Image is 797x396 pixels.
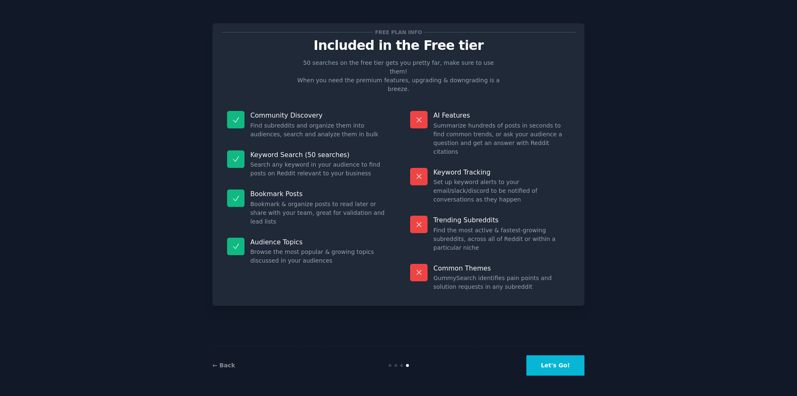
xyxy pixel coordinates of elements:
[433,168,570,177] p: Keyword Tracking
[250,200,387,226] dd: Bookmark & organize posts to read later or share with your team, great for validation and lead lists
[250,121,387,139] dd: Find subreddits and organize them into audiences, search and analyze them in bulk
[250,160,387,178] dd: Search any keyword in your audience to find posts on Reddit relevant to your business
[250,238,387,246] p: Audience Topics
[221,38,576,53] p: Included in the Free tier
[433,121,570,156] dd: Summarize hundreds of posts in seconds to find common trends, or ask your audience a question and...
[374,28,423,37] span: Free plan info
[526,355,584,376] button: Let's Go!
[433,178,570,204] dd: Set up keyword alerts to your email/slack/discord to be notified of conversations as they happen
[433,274,570,291] dd: GummySearch identifies pain points and solution requests in any subreddit
[433,226,570,252] dd: Find the most active & fastest-growing subreddits, across all of Reddit or within a particular niche
[294,59,503,93] p: 50 searches on the free tier gets you pretty far, make sure to use them! When you need the premiu...
[250,150,387,159] p: Keyword Search (50 searches)
[433,216,570,224] p: Trending Subreddits
[250,189,387,198] p: Bookmark Posts
[433,111,570,120] p: AI Features
[250,248,387,265] dd: Browse the most popular & growing topics discussed in your audiences
[433,264,570,273] p: Common Themes
[250,111,387,120] p: Community Discovery
[213,362,235,369] a: ← Back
